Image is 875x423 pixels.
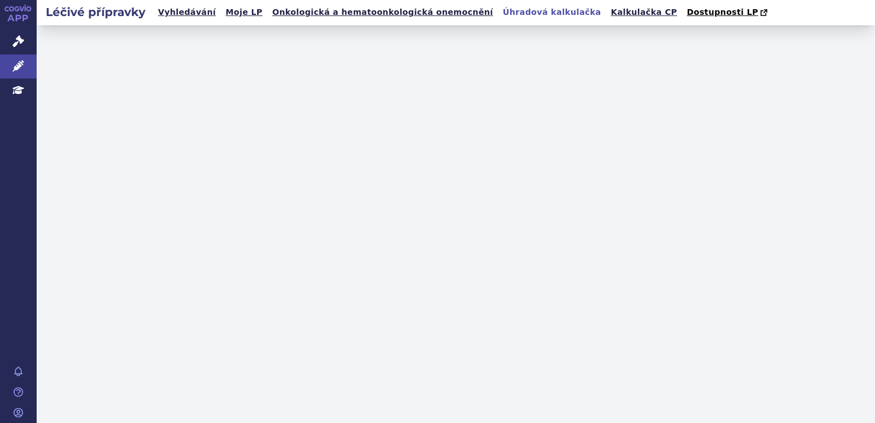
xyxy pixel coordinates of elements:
[222,5,266,20] a: Moje LP
[687,7,758,17] span: Dostupnosti LP
[37,4,155,20] h2: Léčivé přípravky
[683,5,773,21] a: Dostupnosti LP
[155,5,219,20] a: Vyhledávání
[499,5,605,20] a: Úhradová kalkulačka
[269,5,496,20] a: Onkologická a hematoonkologická onemocnění
[608,5,681,20] a: Kalkulačka CP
